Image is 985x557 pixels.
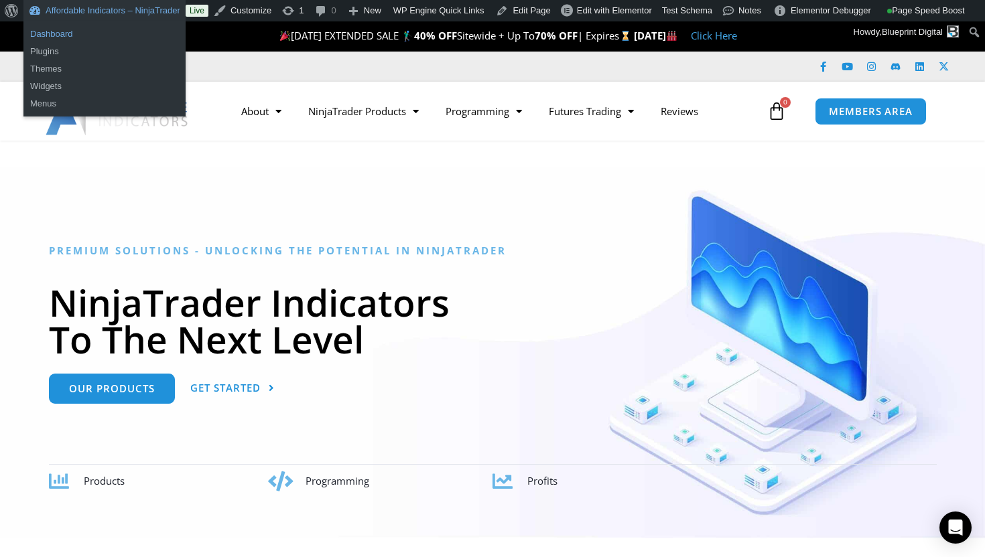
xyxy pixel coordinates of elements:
[186,5,208,17] a: Live
[414,29,457,42] strong: 40% OFF
[199,60,400,73] iframe: Customer reviews powered by Trustpilot
[829,106,913,116] span: MEMBERS AREA
[23,21,186,64] ul: Affordable Indicators – NinjaTrader
[84,474,125,487] span: Products
[49,374,175,404] a: Our Products
[882,27,943,37] span: Blueprint Digital
[634,29,677,42] strong: [DATE]
[780,97,791,108] span: 0
[535,96,647,127] a: Futures Trading
[306,474,369,487] span: Programming
[23,25,186,43] a: Dashboard
[815,98,927,125] a: MEMBERS AREA
[23,60,186,78] a: Themes
[280,31,290,41] img: 🎉
[527,474,557,487] span: Profits
[23,43,186,60] a: Plugins
[228,96,295,127] a: About
[228,96,764,127] nav: Menu
[23,78,186,95] a: Widgets
[23,56,186,116] ul: Affordable Indicators – NinjaTrader
[69,384,155,394] span: Our Products
[49,284,937,357] h1: NinjaTrader Indicators To The Next Level
[277,29,633,42] span: [DATE] EXTENDED SALE 🏌️‍♂️ Sitewide + Up To | Expires
[939,511,972,544] div: Open Intercom Messenger
[190,374,275,404] a: Get Started
[535,29,578,42] strong: 70% OFF
[577,5,652,15] span: Edit with Elementor
[849,21,964,43] a: Howdy,
[691,29,737,42] a: Click Here
[620,31,631,41] img: ⌛
[49,244,937,257] h6: Premium Solutions - Unlocking the Potential in NinjaTrader
[432,96,535,127] a: Programming
[23,95,186,112] a: Menus
[747,92,806,131] a: 0
[295,96,432,127] a: NinjaTrader Products
[647,96,712,127] a: Reviews
[190,383,261,393] span: Get Started
[667,31,677,41] img: 🏭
